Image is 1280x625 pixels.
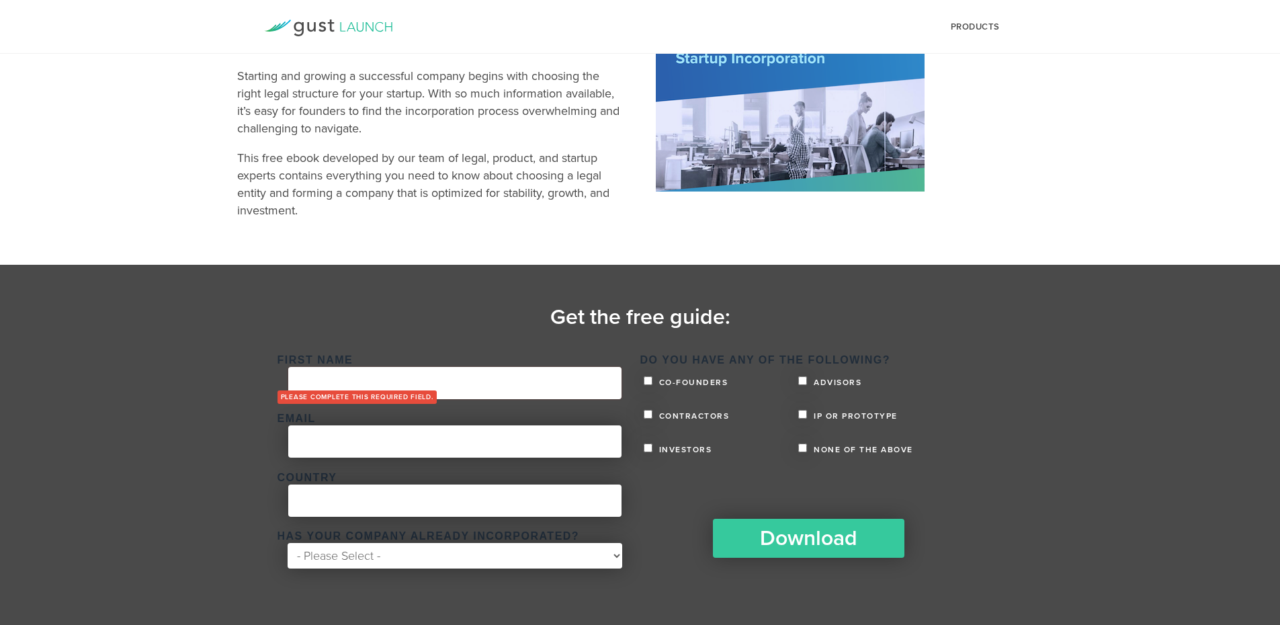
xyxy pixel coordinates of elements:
span: Email [278,415,316,423]
span: Country [278,474,337,482]
input: Advisors [798,376,807,385]
input: Co-founders [644,376,652,385]
span: None of the above [810,446,913,454]
input: Download [713,519,904,558]
input: None of the above [798,444,807,452]
input: Investors [644,444,652,452]
span: IP or Prototype [810,412,898,420]
time: Get the free guide: [550,304,730,330]
span: Contractors [656,412,730,420]
img: Incorporation-ebook-cover-photo.png [656,25,925,192]
p: Starting and growing a successful company begins with choosing the right legal structure for your... [237,67,625,137]
input: IP or Prototype [798,410,807,419]
span: Has your company already incorporated? [278,532,580,540]
span: Investors [656,446,712,454]
label: Please complete this required field. [278,390,437,404]
span: Co-founders [656,378,728,386]
p: This free ebook developed by our team of legal, product, and startup experts contains everything ... [237,149,625,219]
input: Contractors [644,410,652,419]
span: Do you have any of the following? [640,356,890,364]
span: Advisors [810,378,861,386]
span: First Name [278,356,353,364]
